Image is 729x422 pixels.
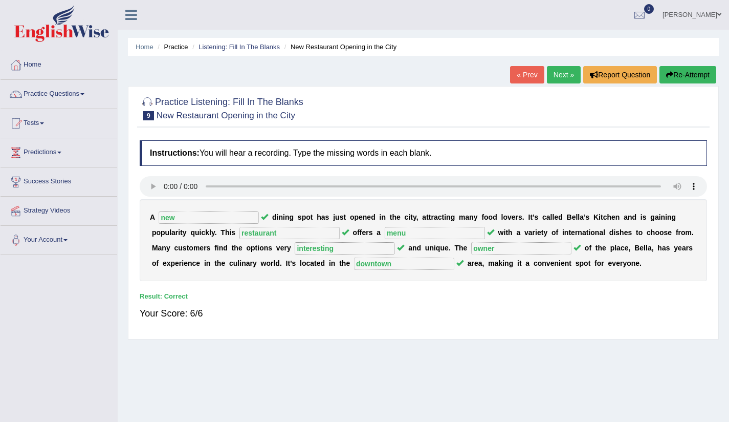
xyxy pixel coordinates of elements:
[410,213,413,221] b: t
[643,213,647,221] b: s
[603,213,607,221] b: c
[661,213,666,221] b: n
[662,244,666,252] b: a
[624,228,628,237] b: e
[359,213,363,221] b: e
[543,228,547,237] b: y
[152,259,157,267] b: o
[516,228,520,237] b: a
[644,4,654,14] span: 0
[647,228,651,237] b: c
[354,258,454,270] input: blank
[535,228,537,237] b: i
[136,43,153,51] a: Home
[1,197,117,222] a: Strategy Videos
[598,244,603,252] b: h
[290,213,294,221] b: g
[183,228,187,237] b: y
[613,228,615,237] b: i
[1,80,117,105] a: Practice Questions
[180,228,183,237] b: t
[405,213,409,221] b: c
[311,213,313,221] b: t
[241,259,246,267] b: n
[449,244,451,252] b: .
[264,244,269,252] b: n
[205,228,209,237] b: k
[182,259,184,267] b: i
[595,244,598,252] b: t
[676,228,678,237] b: f
[239,227,340,239] input: blank
[1,138,117,164] a: Predictions
[280,244,284,252] b: e
[599,228,603,237] b: a
[229,228,231,237] b: i
[602,244,606,252] b: e
[196,259,200,267] b: e
[508,228,513,237] b: h
[681,228,686,237] b: o
[167,259,171,267] b: x
[215,228,217,237] b: .
[360,228,362,237] b: f
[590,228,595,237] b: o
[192,259,196,267] b: c
[271,259,273,267] b: r
[611,213,615,221] b: e
[317,213,321,221] b: h
[585,244,589,252] b: o
[277,213,279,221] b: i
[279,213,283,221] b: n
[655,228,659,237] b: o
[231,228,235,237] b: s
[246,259,250,267] b: a
[533,213,534,221] b: ’
[357,228,360,237] b: f
[481,213,484,221] b: f
[648,244,652,252] b: a
[268,244,272,252] b: s
[558,213,563,221] b: d
[534,213,538,221] b: s
[682,244,686,252] b: a
[601,213,603,221] b: t
[442,213,445,221] b: t
[174,244,179,252] b: c
[644,244,646,252] b: l
[650,213,655,221] b: g
[609,228,614,237] b: d
[302,213,306,221] b: p
[659,228,664,237] b: o
[157,111,295,120] small: New Restaurant Opening in the City
[686,244,689,252] b: r
[620,228,624,237] b: h
[575,228,578,237] b: r
[161,228,165,237] b: p
[554,213,558,221] b: e
[444,213,446,221] b: i
[445,244,449,252] b: e
[371,213,375,221] b: d
[582,228,586,237] b: a
[503,228,505,237] b: i
[209,228,211,237] b: l
[1,109,117,135] a: Tests
[367,213,371,221] b: e
[692,228,694,237] b: .
[390,213,392,221] b: t
[589,244,591,252] b: f
[431,213,433,221] b: r
[340,213,344,221] b: s
[201,228,205,237] b: c
[290,259,292,267] b: ’
[454,244,459,252] b: T
[562,228,564,237] b: i
[159,212,259,224] input: blank
[533,228,535,237] b: r
[155,42,188,52] li: Practice
[211,228,215,237] b: y
[165,228,170,237] b: u
[261,259,267,267] b: w
[580,213,584,221] b: a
